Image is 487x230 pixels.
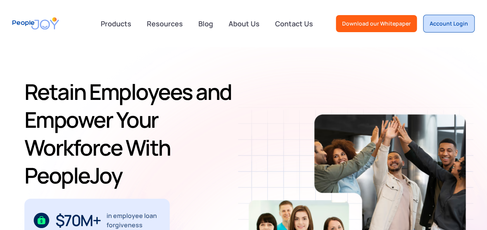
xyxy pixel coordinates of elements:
a: Download our Whitepaper [336,15,417,32]
a: home [12,12,59,34]
a: Blog [194,15,218,32]
div: Products [96,16,136,31]
h1: Retain Employees and Empower Your Workforce With PeopleJoy [24,78,249,189]
div: $70M+ [55,214,101,227]
div: in employee loan forgiveness [107,211,160,230]
div: Download our Whitepaper [342,20,411,27]
a: Resources [142,15,188,32]
a: About Us [224,15,264,32]
div: Account Login [430,20,468,27]
a: Account Login [423,15,475,33]
a: Contact Us [270,15,318,32]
